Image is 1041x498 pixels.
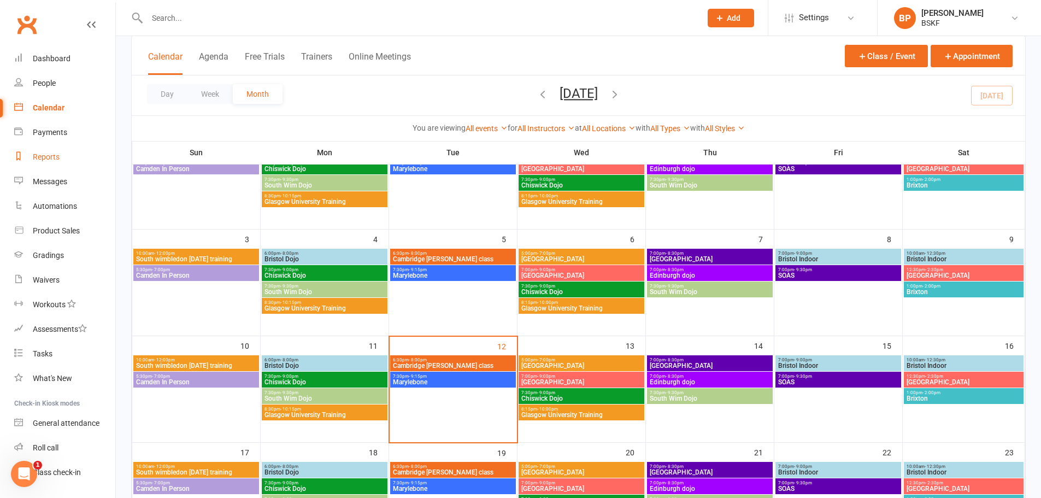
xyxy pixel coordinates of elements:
span: - 12:30pm [925,464,945,469]
a: Dashboard [14,46,115,71]
div: Tasks [33,349,52,358]
span: - 7:00pm [537,358,555,362]
button: Calendar [148,51,183,75]
div: 5 [502,230,517,248]
span: 7:30pm [264,390,385,395]
span: 8:15pm [521,300,642,305]
span: Chiswick Dojo [521,395,642,402]
div: Class check-in [33,468,81,477]
button: Appointment [931,45,1013,67]
span: 12:30pm [906,481,1021,485]
span: Marylebone [392,272,514,279]
span: SOAS [778,485,899,492]
th: Wed [517,141,646,164]
span: - 9:00pm [794,358,812,362]
span: 7:00pm [649,481,771,485]
div: 18 [369,443,389,461]
div: Roll call [33,443,58,452]
div: Gradings [33,251,64,260]
div: 8 [887,230,902,248]
span: 7:30pm [264,267,385,272]
th: Thu [646,141,774,164]
span: Settings [799,5,829,30]
span: - 12:30pm [925,251,945,256]
span: - 9:30pm [794,267,812,272]
span: 7:30pm [264,374,385,379]
span: - 10:00pm [537,194,558,198]
span: South Wim Dojo [649,182,771,189]
a: Waivers [14,268,115,292]
span: - 9:00pm [537,284,555,289]
button: Class / Event [845,45,928,67]
span: Camden In Person [136,485,257,492]
span: - 2:30pm [925,374,943,379]
span: Bristol Indoor [778,256,899,262]
span: - 2:00pm [922,390,940,395]
span: 6:00pm [264,358,385,362]
span: Edinburgh dojo [649,272,771,279]
span: - 9:30pm [280,390,298,395]
div: 10 [240,336,260,354]
th: Mon [261,141,389,164]
span: 7:30pm [392,267,514,272]
span: SOAS [778,166,899,172]
div: [PERSON_NAME] [921,8,984,18]
span: - 10:15pm [280,300,301,305]
span: - 7:00pm [152,481,170,485]
span: 7:30pm [264,177,385,182]
span: [GEOGRAPHIC_DATA] [521,362,642,369]
span: Bristol Indoor [906,362,1021,369]
span: 8:30pm [264,194,385,198]
span: South wimbledon [DATE] training [136,362,257,369]
span: Camden In Person [136,166,257,172]
span: 8:30pm [264,300,385,305]
a: Gradings [14,243,115,268]
a: Class kiosk mode [14,460,115,485]
span: 7:00pm [778,464,899,469]
span: Marylebone [392,485,514,492]
span: 7:00pm [649,358,771,362]
span: Camden In Person [136,272,257,279]
div: Reports [33,153,60,161]
strong: for [508,124,517,132]
span: [GEOGRAPHIC_DATA] [906,485,1021,492]
a: Clubworx [13,11,40,38]
th: Fri [774,141,903,164]
span: - 9:30pm [794,374,812,379]
span: 5:30pm [136,267,257,272]
span: - 8:00pm [280,358,298,362]
span: Marylebone [392,379,514,385]
a: What's New [14,366,115,391]
span: 7:00pm [521,481,642,485]
span: 8:15pm [521,194,642,198]
a: Tasks [14,342,115,366]
span: Bristol Indoor [778,469,899,476]
span: 1:00pm [906,390,1021,395]
span: [GEOGRAPHIC_DATA] [906,379,1021,385]
span: Brixton [906,182,1021,189]
div: Payments [33,128,67,137]
a: All events [466,124,508,133]
div: People [33,79,56,87]
div: Automations [33,202,77,210]
span: - 10:15pm [280,407,301,412]
strong: You are viewing [413,124,466,132]
span: - 8:00pm [409,464,427,469]
span: 7:30pm [264,284,385,289]
span: 7:00pm [778,251,899,256]
span: Chiswick Dojo [521,182,642,189]
span: 5:00pm [521,251,642,256]
span: Marylebone [392,166,514,172]
span: 12:30pm [906,267,1021,272]
span: - 8:30pm [666,464,684,469]
div: Waivers [33,276,60,284]
span: Edinburgh dojo [649,485,771,492]
div: Messages [33,177,67,186]
span: 7:30pm [392,374,514,379]
span: Bristol Indoor [906,469,1021,476]
span: 10:00am [136,464,257,469]
span: 7:30pm [521,177,642,182]
a: Roll call [14,436,115,460]
span: - 9:00pm [537,390,555,395]
span: South wimbledon [DATE] training [136,256,257,262]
